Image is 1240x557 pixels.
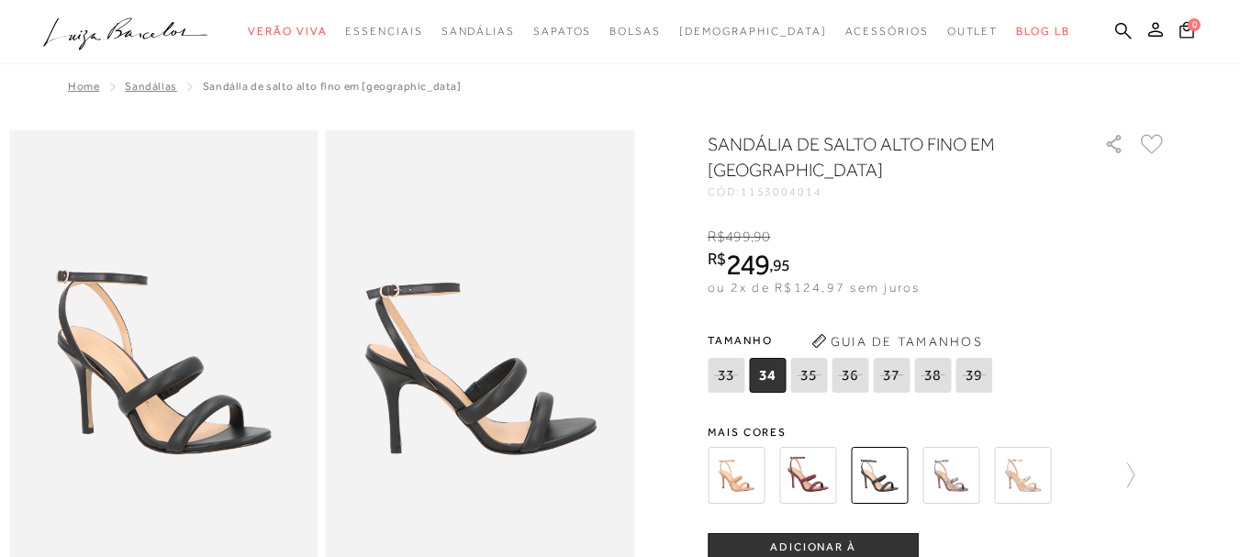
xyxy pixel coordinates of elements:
span: 499 [725,228,750,245]
span: Sapatos [533,25,591,38]
a: Home [68,80,99,93]
span: [DEMOGRAPHIC_DATA] [679,25,827,38]
span: 95 [773,255,790,274]
span: Mais cores [708,427,1167,438]
a: categoryNavScreenReaderText [533,15,591,49]
a: noSubCategoriesText [679,15,827,49]
span: 36 [832,358,868,393]
span: BLOG LB [1016,25,1069,38]
img: SANDÁLIA DE SALTO ALTO FINO EM METALIZADO CHUMBO [922,447,979,504]
span: Essenciais [345,25,422,38]
img: SANDÁLIA DE SALTO ALTO FINO EM METALIZADO DOURADO [994,447,1051,504]
span: SANDÁLIA DE SALTO ALTO FINO EM [GEOGRAPHIC_DATA] [203,80,462,93]
a: categoryNavScreenReaderText [947,15,999,49]
a: BLOG LB [1016,15,1069,49]
a: categoryNavScreenReaderText [845,15,929,49]
span: 39 [955,358,992,393]
a: categoryNavScreenReaderText [248,15,327,49]
img: SANDÁLIA DE SALTO ALTO FINO EM COURO MARSALA [779,447,836,504]
img: SANDÁLIA DE SALTO ALTO FINO EM COURO BEGE BLUSH [708,447,765,504]
a: categoryNavScreenReaderText [441,15,515,49]
span: 35 [790,358,827,393]
span: 1153004014 [741,185,822,198]
span: 38 [914,358,951,393]
img: SANDÁLIA DE SALTO ALTO FINO EM COURO PRETO [851,447,908,504]
span: Sandálias [441,25,515,38]
span: Tamanho [708,327,997,354]
span: ou 2x de R$124,97 sem juros [708,280,920,295]
span: Outlet [947,25,999,38]
span: Bolsas [609,25,661,38]
span: 34 [749,358,786,393]
div: CÓD: [708,186,1075,197]
a: categoryNavScreenReaderText [345,15,422,49]
button: 0 [1174,20,1200,45]
span: 37 [873,358,910,393]
span: Acessórios [845,25,929,38]
a: categoryNavScreenReaderText [609,15,661,49]
h1: SANDÁLIA DE SALTO ALTO FINO EM [GEOGRAPHIC_DATA] [708,131,1052,183]
span: Verão Viva [248,25,327,38]
span: 33 [708,358,744,393]
span: 249 [726,248,769,281]
span: 0 [1188,18,1201,31]
i: , [751,228,771,245]
i: , [769,257,790,273]
button: Guia de Tamanhos [805,327,989,356]
a: Sandálias [125,80,176,93]
i: R$ [708,251,726,267]
span: 90 [754,228,770,245]
i: R$ [708,228,725,245]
